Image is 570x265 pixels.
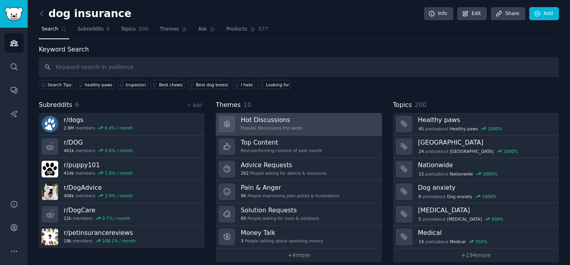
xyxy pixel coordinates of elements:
span: 2.8M [64,125,74,131]
input: Keyword search in audience [39,57,559,77]
div: 1000 % [488,126,502,132]
div: 550 % [475,239,487,244]
a: r/DOG461kmembers0.8% / month [39,135,205,158]
h3: Solution Requests [241,206,319,214]
div: People talking about spending money [241,238,323,244]
div: post s about [418,193,497,200]
span: 262 [241,170,249,176]
a: Medical14postsaboutMedical550% [393,226,559,248]
button: Search Tips [39,80,73,89]
h3: r/ puppy101 [64,161,133,169]
div: members [64,215,130,221]
h3: Medical [418,229,553,237]
span: Products [226,26,247,33]
a: Info [424,7,453,21]
span: Dog anxiety [447,194,473,199]
a: Topics200 [118,23,151,39]
a: Edit [457,7,487,21]
img: GummySearch logo [5,7,23,21]
a: Dog anxiety8postsaboutDog anxiety1000% [393,181,559,203]
h3: [GEOGRAPHIC_DATA] [418,138,553,147]
span: [MEDICAL_DATA] [447,216,482,222]
span: 414k [64,170,74,176]
span: 461k [64,148,74,153]
div: 0.8 % / month [105,148,133,153]
span: 24 [418,149,424,154]
div: trupanion [126,82,146,88]
h3: Healthy paws [418,116,553,124]
span: 3 [241,238,243,244]
a: Hot DiscussionsPopular discussions this week [216,113,382,135]
span: 10 [243,101,251,109]
div: post s about [418,125,503,132]
a: Share [491,7,525,21]
h3: r/ DogAdvice [64,183,133,192]
div: members [64,125,133,131]
h3: r/ dogs [64,116,133,124]
a: Nationwide13postsaboutNationwide1000% [393,158,559,181]
div: 1000 % [483,171,498,177]
h3: r/ petinsurancereviews [64,229,136,237]
a: Add [529,7,559,21]
a: Healthy paws45postsaboutHealthy paws1000% [393,113,559,135]
h2: dog insurance [39,8,131,20]
span: 200 [414,101,426,109]
a: Solution Requests89People asking for tools & solutions [216,203,382,226]
img: petinsurancereviews [42,229,58,245]
h3: Dog anxiety [418,183,553,192]
a: Search [39,23,69,39]
a: r/DogAdvice406kmembers2.9% / month [39,181,205,203]
a: r/puppy101414kmembers1.0% / month [39,158,205,181]
h3: r/ DOG [64,138,133,147]
a: [MEDICAL_DATA]5postsabout[MEDICAL_DATA]600% [393,203,559,226]
h3: r/ DogCare [64,206,130,214]
h3: Top Content [241,138,322,147]
span: [GEOGRAPHIC_DATA] [450,149,493,154]
div: People asking for tools & solutions [241,215,319,221]
span: 5 [418,216,421,222]
a: + Add [187,103,202,108]
a: Products577 [224,23,271,39]
span: 8 [418,194,421,199]
a: [GEOGRAPHIC_DATA]24postsabout[GEOGRAPHIC_DATA]1000% [393,135,559,158]
span: 6 [106,26,110,33]
label: Keyword Search [39,46,89,53]
a: Best chews [150,80,184,89]
div: 2.9 % / month [105,193,133,198]
span: Search [42,26,58,33]
div: I hate [241,82,253,88]
span: Medical [450,239,465,244]
div: post s about [418,238,488,245]
span: Subreddits [39,100,72,110]
span: 13 [418,171,424,177]
a: Ask [196,23,218,39]
span: 14 [418,239,424,244]
a: r/DogCare22kmembers0.7% / month [39,203,205,226]
span: Search Tips [47,82,72,88]
div: Best dog breed [196,82,228,88]
span: Themes [160,26,179,33]
div: members [64,238,136,244]
span: Topics [393,100,412,110]
img: puppy101 [42,161,58,177]
span: 22k [64,215,71,221]
span: 45 [418,126,424,132]
div: post s about [418,215,504,223]
span: Healthy paws [450,126,478,132]
a: Subreddits6 [75,23,112,39]
div: 600 % [492,216,503,222]
div: members [64,148,133,153]
div: 0.4 % / month [105,125,133,131]
div: Popular discussions this week [241,125,302,131]
a: Looking for [257,80,291,89]
span: Nationwide [450,171,473,177]
a: r/dogs2.8Mmembers0.4% / month [39,113,205,135]
span: 89 [241,215,246,221]
a: trupanion [117,80,148,89]
a: Advice Requests262People asking for advice & resources [216,158,382,181]
div: Best chews [159,82,183,88]
h3: Advice Requests [241,161,327,169]
div: Best-performing content of past month [241,148,322,153]
span: Ask [198,26,207,33]
div: People expressing pain points & frustrations [241,193,339,198]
